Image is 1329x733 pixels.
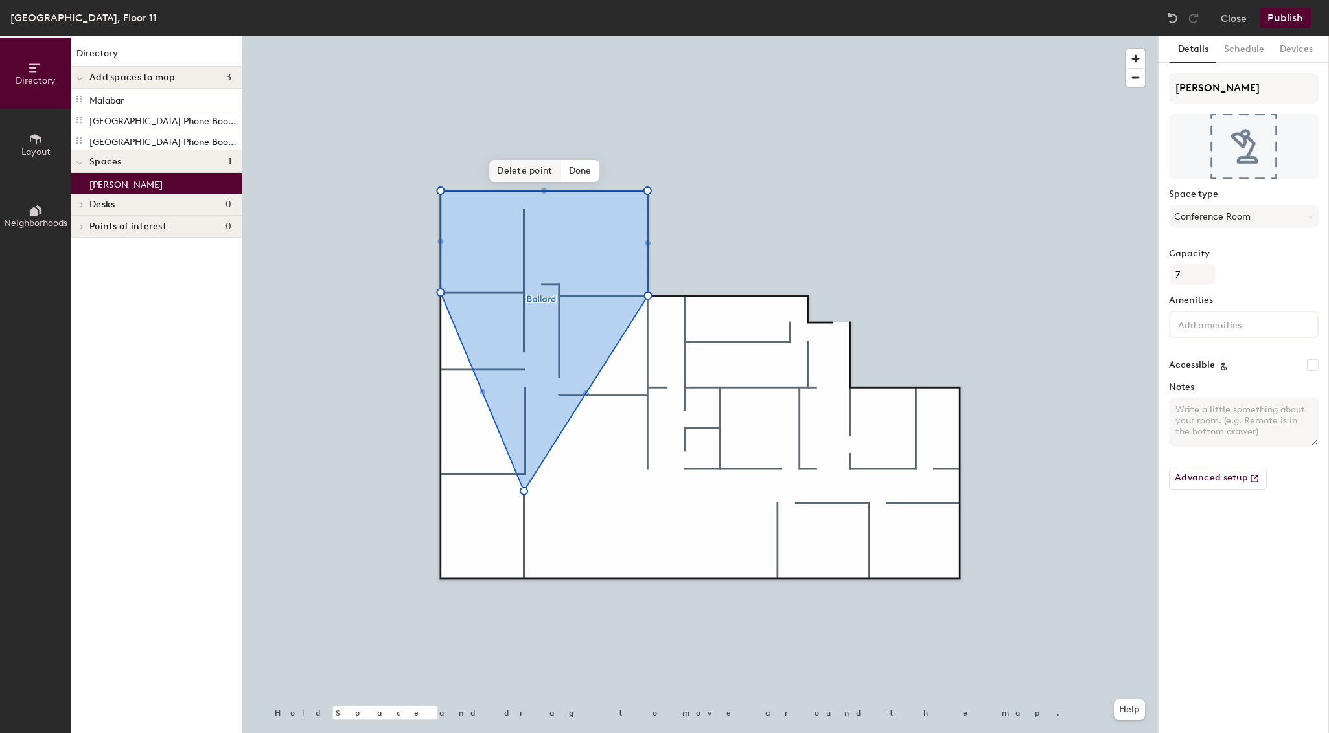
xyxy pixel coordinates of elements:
[1170,36,1216,63] button: Details
[1272,36,1321,63] button: Devices
[561,160,599,182] span: Done
[89,112,239,127] p: [GEOGRAPHIC_DATA] Phone Booth [US_STATE]
[21,146,51,157] span: Layout
[1169,205,1319,228] button: Conference Room
[1169,382,1319,392] label: Notes
[1216,36,1272,63] button: Schedule
[1169,114,1319,179] img: The space named Ballard
[1166,12,1179,25] img: Undo
[16,75,56,86] span: Directory
[4,218,67,229] span: Neighborhoods
[228,157,231,167] span: 1
[89,157,122,167] span: Spaces
[1169,189,1319,199] label: Space type
[71,47,242,67] h1: Directory
[225,199,231,210] span: 0
[1221,8,1247,28] button: Close
[89,221,167,232] span: Points of interest
[1260,8,1311,28] button: Publish
[10,10,157,26] div: [GEOGRAPHIC_DATA], Floor 11
[226,73,231,83] span: 3
[1169,249,1319,259] label: Capacity
[89,199,115,210] span: Desks
[489,160,560,182] span: Delete point
[89,133,239,148] p: [GEOGRAPHIC_DATA] Phone Booth [GEOGRAPHIC_DATA]
[1169,360,1215,370] label: Accessible
[1114,699,1145,720] button: Help
[89,73,176,83] span: Add spaces to map
[1169,468,1267,490] button: Advanced setup
[225,221,231,232] span: 0
[1187,12,1200,25] img: Redo
[1175,316,1292,332] input: Add amenities
[1169,295,1319,306] label: Amenities
[89,175,163,190] p: [PERSON_NAME]
[89,91,124,106] p: Malabar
